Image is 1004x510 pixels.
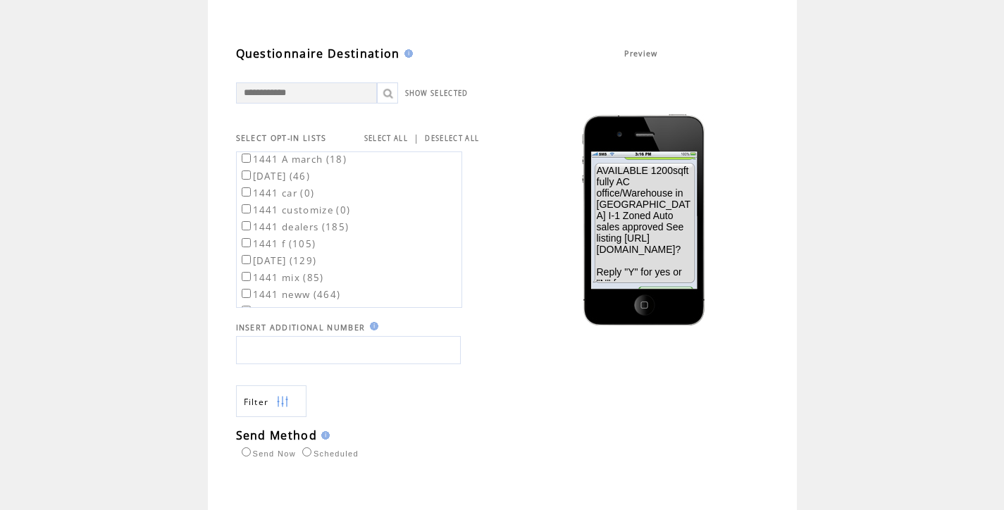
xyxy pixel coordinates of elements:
img: help.gif [366,322,378,330]
img: help.gif [317,431,330,440]
span: AVAILABLE 1200sqft fully AC office/Warehouse in [GEOGRAPHIC_DATA] I-1 Zoned Auto sales approved S... [597,165,691,289]
input: 1441 car (0) [242,187,251,197]
input: [DATE] (129) [242,255,251,264]
label: 1441 neww (464) [239,288,341,301]
input: 1441 A march (18) [242,154,251,163]
label: Scheduled [299,449,359,458]
input: [DATE] (0) [242,306,251,315]
label: 1441 A march (18) [239,153,347,166]
label: Send Now [238,449,296,458]
label: 1441 f (105) [239,237,316,250]
a: Filter [236,385,306,417]
img: help.gif [400,49,413,58]
span: Preview [624,49,661,58]
span: INSERT ADDITIONAL NUMBER [236,323,366,332]
input: [DATE] (46) [242,170,251,180]
label: [DATE] (0) [239,305,304,318]
input: 1441 f (105) [242,238,251,247]
input: Send Now [242,447,251,456]
input: 1441 mix (85) [242,272,251,281]
input: 1441 dealers (185) [242,221,251,230]
span: Send Method [236,428,318,443]
label: 1441 car (0) [239,187,315,199]
span: Questionnaire Destination [236,46,400,61]
label: 1441 customize (0) [239,204,351,216]
input: 1441 customize (0) [242,204,251,213]
img: filters.png [276,386,289,418]
span: Show filters [244,396,269,408]
a: DESELECT ALL [425,134,479,143]
a: SELECT ALL [364,134,408,143]
input: 1441 neww (464) [242,289,251,298]
span: | [414,132,419,144]
span: SELECT OPT-IN LISTS [236,133,327,143]
label: 1441 mix (85) [239,271,324,284]
a: SHOW SELECTED [405,89,469,98]
input: Scheduled [302,447,311,456]
label: [DATE] (129) [239,254,317,267]
label: 1441 dealers (185) [239,220,349,233]
label: [DATE] (46) [239,170,311,182]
